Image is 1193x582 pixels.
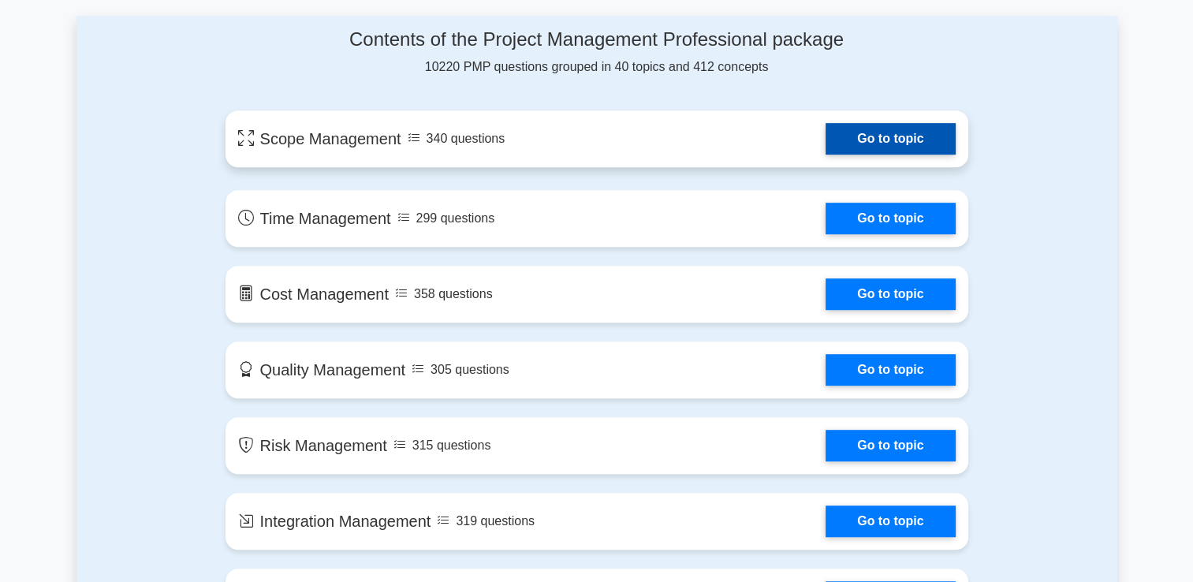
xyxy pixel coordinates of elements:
h4: Contents of the Project Management Professional package [226,28,968,51]
div: 10220 PMP questions grouped in 40 topics and 412 concepts [226,28,968,76]
a: Go to topic [826,354,955,386]
a: Go to topic [826,123,955,155]
a: Go to topic [826,506,955,537]
a: Go to topic [826,203,955,234]
a: Go to topic [826,278,955,310]
a: Go to topic [826,430,955,461]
